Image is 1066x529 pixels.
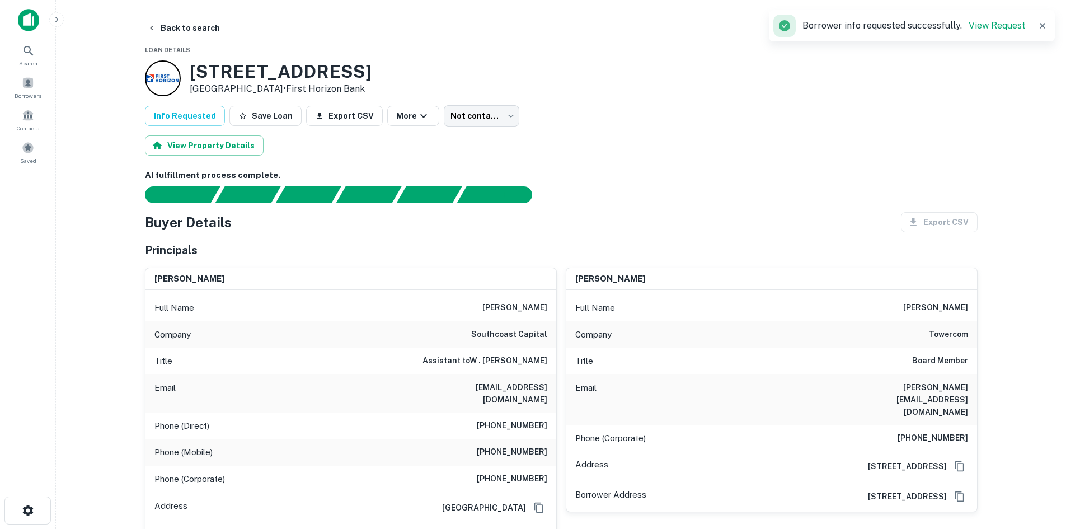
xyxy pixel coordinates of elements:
div: Principals found, still searching for contact information. This may take time... [396,186,462,203]
p: Email [154,381,176,406]
p: Company [575,328,612,341]
p: [GEOGRAPHIC_DATA] • [190,82,372,96]
p: Email [575,381,597,418]
div: Your request is received and processing... [215,186,280,203]
div: Documents found, AI parsing details... [275,186,341,203]
h6: Board Member [912,354,968,368]
h6: southcoast capital [471,328,547,341]
span: Borrowers [15,91,41,100]
h6: towercom [929,328,968,341]
p: Address [154,499,187,516]
img: capitalize-icon.png [18,9,39,31]
p: Borrower Address [575,488,646,505]
h6: Assistant toW . [PERSON_NAME] [422,354,547,368]
button: Save Loan [229,106,302,126]
h6: [PERSON_NAME] [575,273,645,285]
p: Phone (Direct) [154,419,209,433]
span: Loan Details [145,46,190,53]
p: Company [154,328,191,341]
h6: [PERSON_NAME] [154,273,224,285]
p: Full Name [154,301,194,315]
h6: AI fulfillment process complete. [145,169,978,182]
a: First Horizon Bank [286,83,365,94]
h3: [STREET_ADDRESS] [190,61,372,82]
a: View Request [969,20,1026,31]
iframe: Chat Widget [1010,439,1066,493]
p: Full Name [575,301,615,315]
h6: [PERSON_NAME][EMAIL_ADDRESS][DOMAIN_NAME] [834,381,968,418]
span: Contacts [17,124,39,133]
h4: Buyer Details [145,212,232,232]
button: Info Requested [145,106,225,126]
p: Address [575,458,608,475]
div: AI fulfillment process complete. [457,186,546,203]
a: Search [3,40,53,70]
p: Phone (Mobile) [154,446,213,459]
p: Title [575,354,593,368]
button: View Property Details [145,135,264,156]
div: Sending borrower request to AI... [132,186,215,203]
p: Phone (Corporate) [575,432,646,445]
h6: [PERSON_NAME] [903,301,968,315]
a: [STREET_ADDRESS] [859,460,947,472]
a: Contacts [3,105,53,135]
a: Saved [3,137,53,167]
h6: [PHONE_NUMBER] [477,472,547,486]
a: Borrowers [3,72,53,102]
h5: Principals [145,242,198,259]
h6: [PHONE_NUMBER] [898,432,968,445]
p: Borrower info requested successfully. [802,19,1026,32]
a: [STREET_ADDRESS] [859,490,947,503]
button: Copy Address [951,458,968,475]
div: Not contacted [444,105,519,127]
span: Saved [20,156,36,165]
button: Copy Address [951,488,968,505]
p: Phone (Corporate) [154,472,225,486]
h6: [GEOGRAPHIC_DATA] [433,502,526,514]
button: Export CSV [306,106,383,126]
h6: [PHONE_NUMBER] [477,446,547,459]
button: More [387,106,439,126]
h6: [EMAIL_ADDRESS][DOMAIN_NAME] [413,381,547,406]
h6: [PERSON_NAME] [482,301,547,315]
p: Title [154,354,172,368]
button: Copy Address [530,499,547,516]
span: Search [19,59,37,68]
div: Principals found, AI now looking for contact information... [336,186,401,203]
h6: [PHONE_NUMBER] [477,419,547,433]
button: Back to search [143,18,224,38]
